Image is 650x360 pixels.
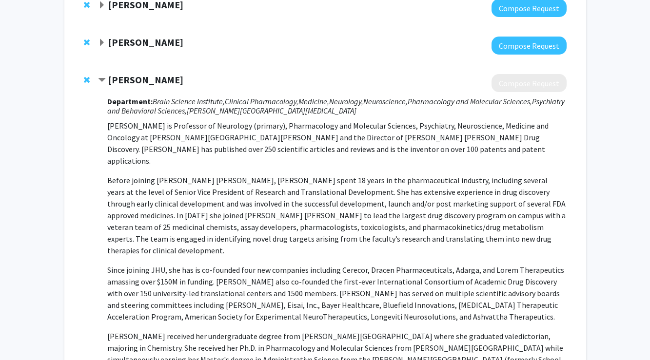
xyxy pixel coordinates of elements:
[107,96,153,106] strong: Department:
[107,264,566,322] p: Since joining JHU, she has is co-founded four new companies including Cerecor, Dracen Pharmaceuti...
[98,76,106,84] span: Contract Barbara Slusher Bookmark
[107,96,565,115] i: Psychiatry and Behavioral Sciences,
[84,38,90,46] span: Remove Raj Mukherjee from bookmarks
[107,120,566,167] p: [PERSON_NAME] is Professor of Neurology (primary), Pharmacology and Molecular Sciences, Psychiatr...
[408,96,532,106] i: Pharmacology and Molecular Sciences,
[107,174,566,256] p: Before joining [PERSON_NAME] [PERSON_NAME], [PERSON_NAME] spent 18 years in the pharmaceutical in...
[98,39,106,47] span: Expand Raj Mukherjee Bookmark
[84,1,90,9] span: Remove Michele Manahan from bookmarks
[225,96,298,106] i: Clinical Pharmacology,
[492,74,567,92] button: Compose Request to Barbara Slusher
[492,37,567,55] button: Compose Request to Raj Mukherjee
[298,96,329,106] i: Medicine,
[363,96,408,106] i: Neuroscience,
[7,316,41,353] iframe: Chat
[108,74,183,86] strong: [PERSON_NAME]
[98,1,106,9] span: Expand Michele Manahan Bookmark
[187,106,356,115] i: [PERSON_NAME][GEOGRAPHIC_DATA][MEDICAL_DATA]
[153,96,225,106] i: Brain Science Institute,
[84,76,90,84] span: Remove Barbara Slusher from bookmarks
[108,36,183,48] strong: [PERSON_NAME]
[329,96,363,106] i: Neurology,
